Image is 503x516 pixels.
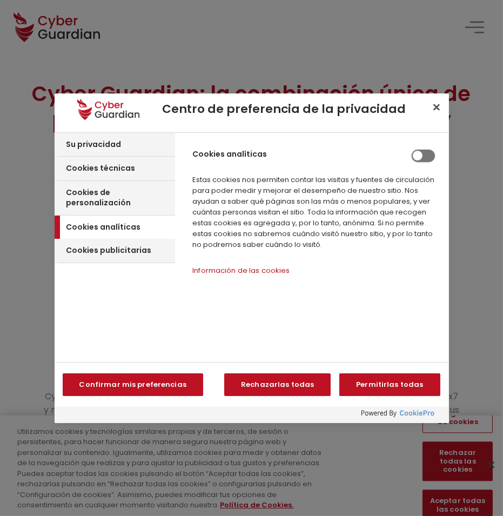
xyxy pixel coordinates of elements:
[163,102,427,116] h2: Centro de preferencia de la privacidad
[66,139,122,150] h3: Su privacidad
[55,133,176,362] div: Cookie Categories
[425,96,448,119] button: Cerrar centro de preferencias
[66,187,173,209] h3: Cookies de personalización
[66,222,141,233] h3: Cookies analíticas
[60,99,157,120] div: Logotipo de la empresa
[55,93,449,423] div: Centro de preferencia de la privacidad
[192,267,290,274] button: Cookies analíticas - El botón Detalles de cookies abre el menú Lista de cookies
[339,373,440,396] button: Permitirlas todas
[63,373,203,396] button: Confirmar mis preferencias
[55,93,449,423] div: Centro de preferencias
[224,373,331,396] button: Rechazarlas todas
[361,410,444,423] a: Powered by OneTrust Se abre en una nueva pestaña
[77,99,139,120] img: Logotipo de la empresa
[187,175,445,256] p: Estas cookies nos permiten contar las visitas y fuentes de circulación para poder medir y mejorar...
[192,149,267,159] h4: Cookies analíticas
[66,163,136,174] h3: Cookies técnicas
[66,245,152,256] h3: Cookies publicitarias
[361,410,435,418] img: Powered by OneTrust Se abre en una nueva pestaña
